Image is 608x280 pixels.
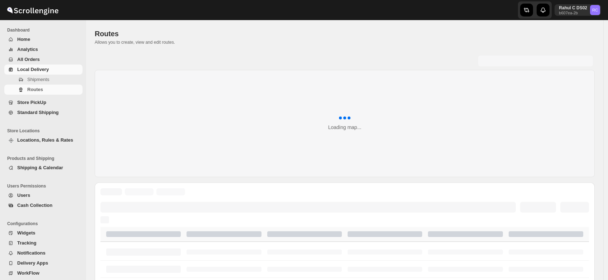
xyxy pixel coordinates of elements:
span: Routes [95,30,119,38]
span: Users Permissions [7,183,83,189]
span: Delivery Apps [17,260,48,266]
span: Locations, Rules & Rates [17,137,73,143]
span: Users [17,193,30,198]
button: Delivery Apps [4,258,83,268]
p: Rahul C DS02 [559,5,587,11]
button: All Orders [4,54,83,65]
span: Analytics [17,47,38,52]
img: ScrollEngine [6,1,60,19]
span: Local Delivery [17,67,49,72]
button: WorkFlow [4,268,83,278]
button: Users [4,190,83,200]
button: Shipping & Calendar [4,163,83,173]
button: Cash Collection [4,200,83,210]
button: Shipments [4,75,83,85]
span: Dashboard [7,27,83,33]
span: All Orders [17,57,40,62]
span: Widgets [17,230,35,236]
span: Store PickUp [17,100,46,105]
span: Rahul C DS02 [590,5,600,15]
span: Standard Shipping [17,110,59,115]
p: Allows you to create, view and edit routes. [95,39,595,45]
button: Analytics [4,44,83,54]
span: Cash Collection [17,203,52,208]
span: Products and Shipping [7,156,83,161]
span: Home [17,37,30,42]
span: Store Locations [7,128,83,134]
button: Widgets [4,228,83,238]
div: Loading map... [328,124,362,131]
span: Shipping & Calendar [17,165,63,170]
span: Shipments [27,77,49,82]
text: RC [592,8,598,12]
button: Notifications [4,248,83,258]
span: Notifications [17,250,46,256]
span: WorkFlow [17,270,39,276]
span: Tracking [17,240,36,246]
button: User menu [555,4,601,16]
span: Configurations [7,221,83,227]
p: b607ea-2b [559,11,587,15]
button: Locations, Rules & Rates [4,135,83,145]
button: Routes [4,85,83,95]
button: Tracking [4,238,83,248]
button: Home [4,34,83,44]
span: Routes [27,87,43,92]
